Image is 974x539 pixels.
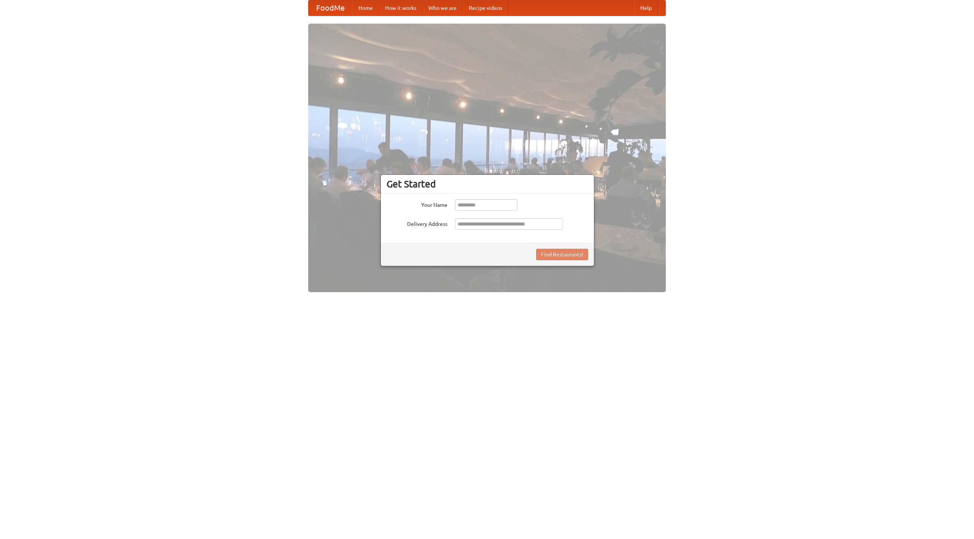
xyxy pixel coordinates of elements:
label: Your Name [387,199,447,209]
h3: Get Started [387,178,588,190]
a: Help [634,0,658,16]
a: Who we are [422,0,463,16]
a: How it works [379,0,422,16]
a: Home [352,0,379,16]
a: FoodMe [309,0,352,16]
button: Find Restaurants! [536,249,588,260]
a: Recipe videos [463,0,508,16]
label: Delivery Address [387,218,447,228]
